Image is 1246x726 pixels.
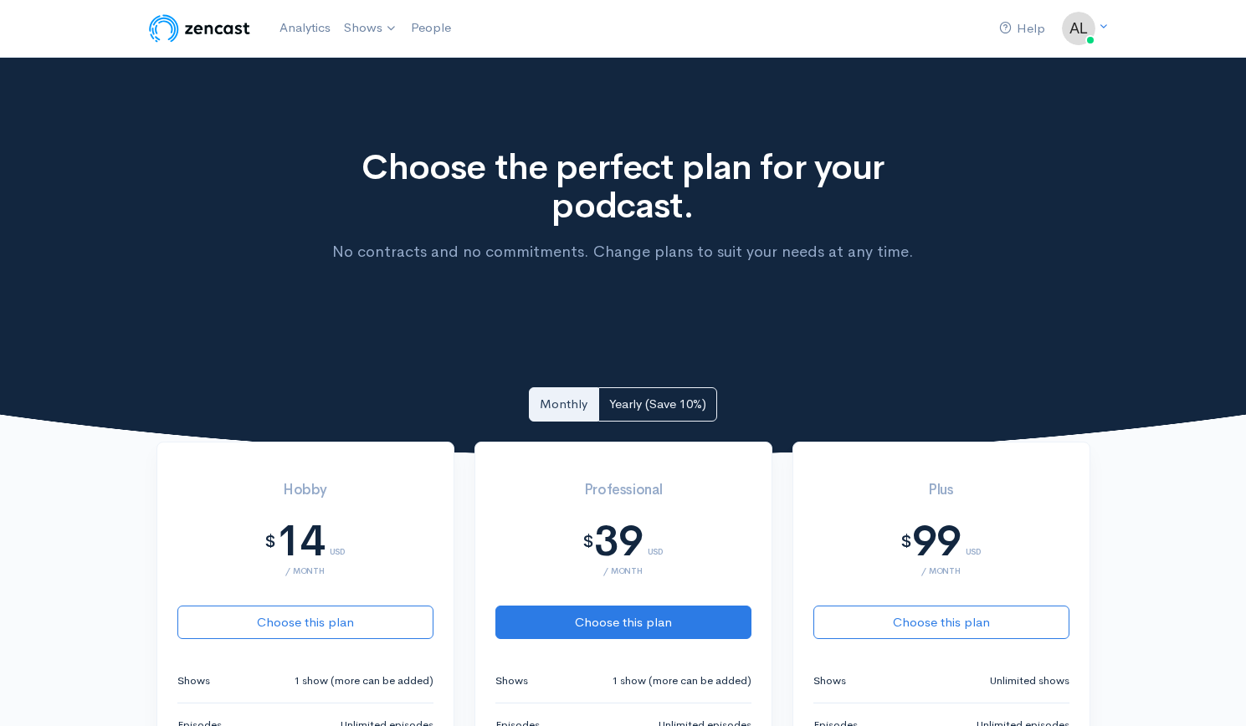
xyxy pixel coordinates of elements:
a: Shows [337,10,404,47]
button: Choose this plan [177,606,433,640]
a: People [404,10,458,46]
div: $ [900,533,912,551]
h1: Choose the perfect plan for your podcast. [321,148,925,225]
div: / month [177,566,433,575]
a: Help [992,11,1052,47]
div: $ [582,533,594,551]
small: Shows [177,672,210,689]
small: 1 show (more can be added) [612,672,751,689]
iframe: gist-messenger-bubble-iframe [1189,669,1229,709]
div: $ [264,533,276,551]
img: ZenCast Logo [146,12,253,45]
div: 14 [276,518,325,565]
button: Choose this plan [813,606,1069,640]
div: 39 [594,518,643,565]
small: Shows [495,672,528,689]
div: / month [813,566,1069,575]
a: Analytics [273,10,337,46]
h3: Hobby [177,483,433,498]
small: Shows [813,672,846,689]
p: No contracts and no commitments. Change plans to suit your needs at any time. [321,240,925,263]
div: USD [648,527,664,556]
small: Unlimited shows [990,672,1069,689]
div: 99 [912,518,961,565]
h3: Plus [813,483,1069,498]
img: ... [1062,12,1095,45]
div: / month [495,566,751,575]
h3: Professional [495,483,751,498]
a: Monthly [529,387,598,422]
div: USD [966,527,982,556]
button: Choose this plan [495,606,751,640]
small: 1 show (more can be added) [294,672,433,689]
div: USD [330,527,346,556]
a: Yearly (Save 10%) [598,387,717,422]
